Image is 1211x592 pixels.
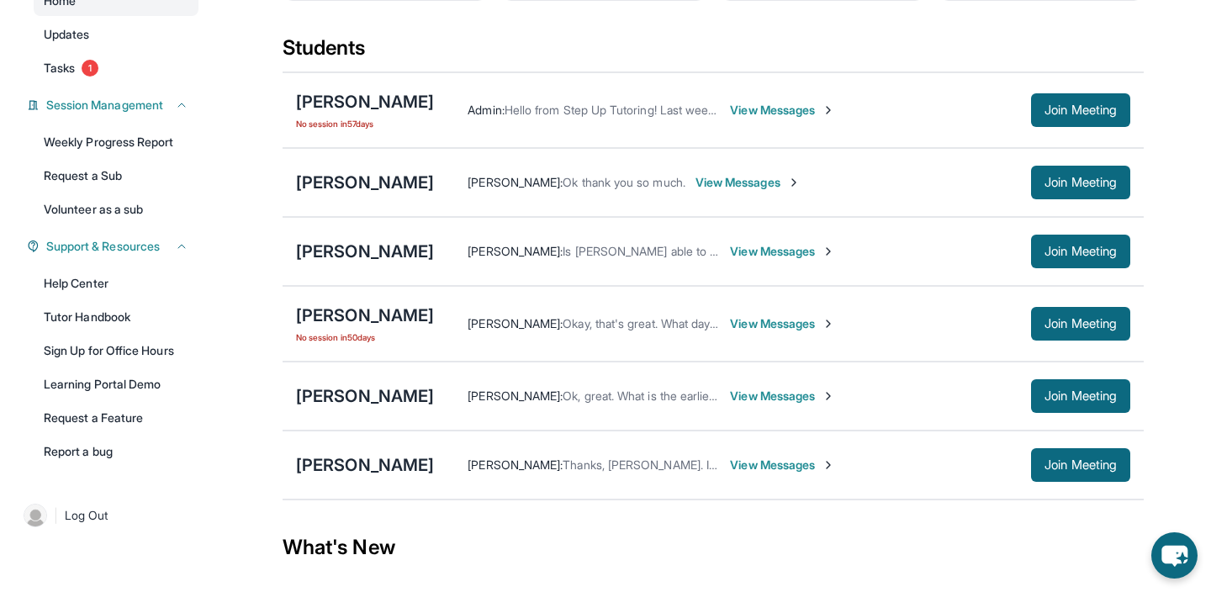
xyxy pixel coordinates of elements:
[563,244,734,258] span: Is [PERSON_NAME] able to join?
[54,505,58,526] span: |
[695,174,801,191] span: View Messages
[44,26,90,43] span: Updates
[296,384,434,408] div: [PERSON_NAME]
[730,243,835,260] span: View Messages
[82,60,98,77] span: 1
[65,507,108,524] span: Log Out
[283,34,1144,71] div: Students
[296,304,434,327] div: [PERSON_NAME]
[1031,448,1130,482] button: Join Meeting
[563,316,874,330] span: Okay, that's great. What days and times work best for you?
[40,238,188,255] button: Support & Resources
[34,194,198,225] a: Volunteer as a sub
[730,102,835,119] span: View Messages
[1044,391,1117,401] span: Join Meeting
[822,458,835,472] img: Chevron-Right
[44,60,75,77] span: Tasks
[822,317,835,330] img: Chevron-Right
[822,389,835,403] img: Chevron-Right
[468,316,563,330] span: [PERSON_NAME] :
[24,504,47,527] img: user-img
[296,90,434,114] div: [PERSON_NAME]
[296,171,434,194] div: [PERSON_NAME]
[468,388,563,403] span: [PERSON_NAME] :
[1151,532,1198,579] button: chat-button
[34,19,198,50] a: Updates
[34,161,198,191] a: Request a Sub
[822,103,835,117] img: Chevron-Right
[1044,105,1117,115] span: Join Meeting
[46,238,160,255] span: Support & Resources
[34,369,198,399] a: Learning Portal Demo
[17,497,198,534] a: |Log Out
[1031,379,1130,413] button: Join Meeting
[34,403,198,433] a: Request a Feature
[40,97,188,114] button: Session Management
[296,240,434,263] div: [PERSON_NAME]
[1044,319,1117,329] span: Join Meeting
[296,453,434,477] div: [PERSON_NAME]
[730,315,835,332] span: View Messages
[468,103,504,117] span: Admin :
[1031,93,1130,127] button: Join Meeting
[1031,307,1130,341] button: Join Meeting
[563,388,902,403] span: Ok, great. What is the earliest time he is available on weekdays?
[563,175,685,189] span: Ok thank you so much.
[296,117,434,130] span: No session in 57 days
[563,457,854,472] span: Thanks, [PERSON_NAME]. I will add to my calendar. 😊
[730,457,835,473] span: View Messages
[1031,166,1130,199] button: Join Meeting
[787,176,801,189] img: Chevron-Right
[34,127,198,157] a: Weekly Progress Report
[34,436,198,467] a: Report a bug
[1044,177,1117,188] span: Join Meeting
[46,97,163,114] span: Session Management
[34,268,198,299] a: Help Center
[468,457,563,472] span: [PERSON_NAME] :
[730,388,835,404] span: View Messages
[34,336,198,366] a: Sign Up for Office Hours
[34,302,198,332] a: Tutor Handbook
[34,53,198,83] a: Tasks1
[1044,460,1117,470] span: Join Meeting
[1044,246,1117,256] span: Join Meeting
[283,510,1144,584] div: What's New
[822,245,835,258] img: Chevron-Right
[296,330,434,344] span: No session in 50 days
[468,244,563,258] span: [PERSON_NAME] :
[468,175,563,189] span: [PERSON_NAME] :
[1031,235,1130,268] button: Join Meeting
